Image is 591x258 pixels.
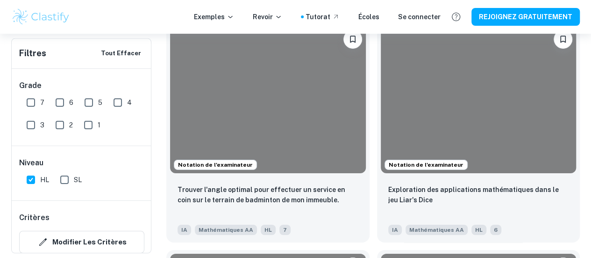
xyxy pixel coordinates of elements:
font: Modifier les critères [52,238,127,246]
font: Notation de l'examinateur [178,162,253,168]
a: Notation de l'examinateurVeuillez vous connecter pour ajouter des exemples à vos favorisTrouver l... [166,22,370,243]
button: REJOIGNEZ GRATUITEMENT [471,8,580,25]
font: Mathématiques AA [199,227,253,233]
button: Veuillez vous connecter pour ajouter des exemples à vos favoris [343,30,362,49]
a: Notation de l'examinateurVeuillez vous connecter pour ajouter des exemples à vos favorisExplorati... [377,22,580,243]
font: Écoles [358,13,379,21]
font: 5 [98,99,102,106]
p: Trouver l'angle optimal pour effectuer un service en coin sur le terrain de badminton de mon imme... [178,184,358,205]
font: REJOIGNEZ GRATUITEMENT [479,14,572,21]
font: Se connecter [398,13,441,21]
p: Exploration des applications mathématiques dans le jeu Liar's Dice [388,184,569,205]
font: Mathématiques AA [409,227,464,233]
button: Tout effacer [99,46,143,61]
font: IA [392,227,398,233]
font: 4 [127,99,132,106]
img: Logo Clastify [11,7,71,26]
font: HL [264,227,272,233]
font: 6 [69,99,73,106]
button: Aide et commentaires [448,9,464,25]
font: 1 [98,121,100,129]
font: Niveau [19,158,43,167]
font: 6 [494,227,498,233]
font: Critères [19,213,50,222]
font: Tout effacer [101,50,141,57]
button: Modifier les critères [19,231,144,253]
button: Veuillez vous connecter pour ajouter des exemples à vos favoris [554,30,572,49]
font: Filtres [19,48,46,58]
font: Revoir [253,13,273,21]
font: Notation de l'examinateur [389,162,463,168]
font: HL [475,227,483,233]
font: Trouver l'angle optimal pour effectuer un service en coin sur le terrain de badminton de mon imme... [178,186,345,204]
a: Écoles [358,12,379,22]
font: Tutorat [306,13,330,21]
font: 7 [40,99,44,106]
font: SL [74,176,82,184]
font: Exemples [194,13,225,21]
font: IA [181,227,187,233]
font: 7 [283,227,287,233]
font: Grade [19,81,42,90]
a: Tutorat [306,12,340,22]
font: Exploration des applications mathématiques dans le jeu Liar's Dice [388,186,559,204]
font: 3 [40,121,44,129]
font: HL [40,176,49,184]
a: Se connecter [398,12,441,22]
font: 2 [69,121,73,129]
